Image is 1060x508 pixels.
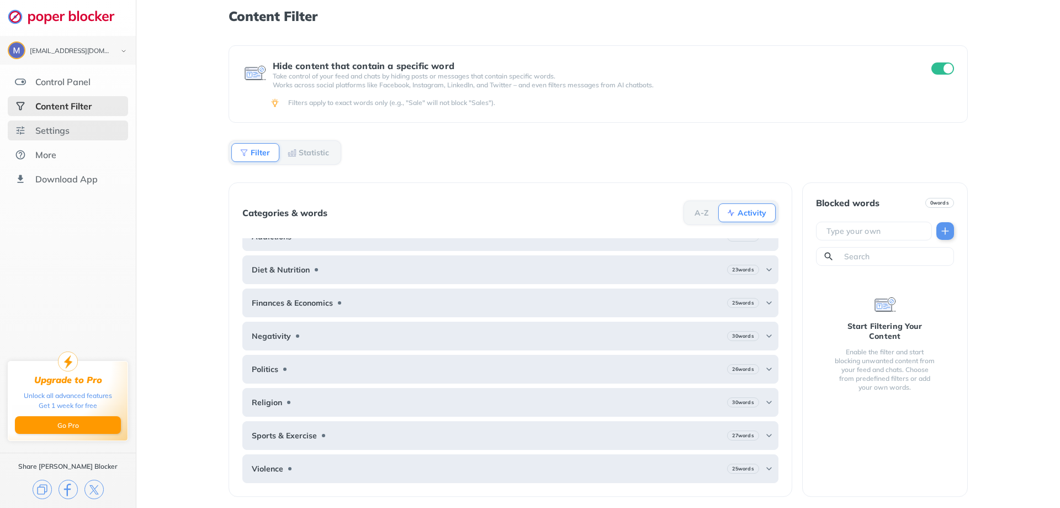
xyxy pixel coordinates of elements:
[15,416,121,434] button: Go Pro
[242,208,327,218] div: Categories & words
[252,298,333,307] b: Finances & Economics
[251,149,270,156] b: Filter
[299,149,329,156] b: Statistic
[273,72,911,81] p: Take control of your feed and chats by hiding posts or messages that contain specific words.
[15,174,26,185] img: download-app.svg
[727,208,735,217] img: Activity
[732,299,754,307] b: 25 words
[252,431,317,440] b: Sports & Exercise
[738,210,766,216] b: Activity
[825,226,927,237] input: Type your own
[35,101,92,112] div: Content Filter
[15,125,26,136] img: settings.svg
[843,251,949,262] input: Search
[58,352,78,371] img: upgrade-to-pro.svg
[252,398,282,407] b: Religion
[273,81,911,90] p: Works across social platforms like Facebook, Instagram, LinkedIn, and Twitter – and even filters ...
[84,480,104,499] img: x.svg
[252,365,278,374] b: Politics
[15,149,26,160] img: about.svg
[229,9,967,23] h1: Content Filter
[273,61,911,71] div: Hide content that contain a specific word
[834,348,936,392] div: Enable the filter and start blocking unwanted content from your feed and chats. Choose from prede...
[24,391,112,401] div: Unlock all advanced features
[834,321,936,341] div: Start Filtering Your Content
[240,148,248,157] img: Filter
[117,45,130,57] img: chevron-bottom-black.svg
[18,462,118,471] div: Share [PERSON_NAME] Blocker
[35,149,56,160] div: More
[288,148,296,157] img: Statistic
[35,174,98,185] div: Download App
[732,399,754,406] b: 30 words
[59,480,78,499] img: facebook.svg
[9,43,24,58] img: ACg8ocKD7PIFxwblX8DTLjNAASdAO3mURjRu6HD89M8nYhLC0TyEHg=s96-c
[33,480,52,499] img: copy.svg
[35,125,70,136] div: Settings
[930,199,949,207] b: 0 words
[252,464,283,473] b: Violence
[15,101,26,112] img: social-selected.svg
[39,401,97,411] div: Get 1 week for free
[732,465,754,473] b: 25 words
[732,432,754,439] b: 27 words
[15,76,26,87] img: features.svg
[732,266,754,274] b: 23 words
[732,365,754,373] b: 26 words
[252,232,291,241] b: Addictions
[35,76,91,87] div: Control Panel
[288,98,952,107] div: Filters apply to exact words only (e.g., "Sale" will not block "Sales").
[816,198,879,208] div: Blocked words
[732,332,754,340] b: 30 words
[34,375,102,385] div: Upgrade to Pro
[8,9,126,24] img: logo-webpage.svg
[252,265,310,274] b: Diet & Nutrition
[695,210,709,216] b: A-Z
[30,48,112,55] div: msshred360@gmail.com
[252,332,291,341] b: Negativity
